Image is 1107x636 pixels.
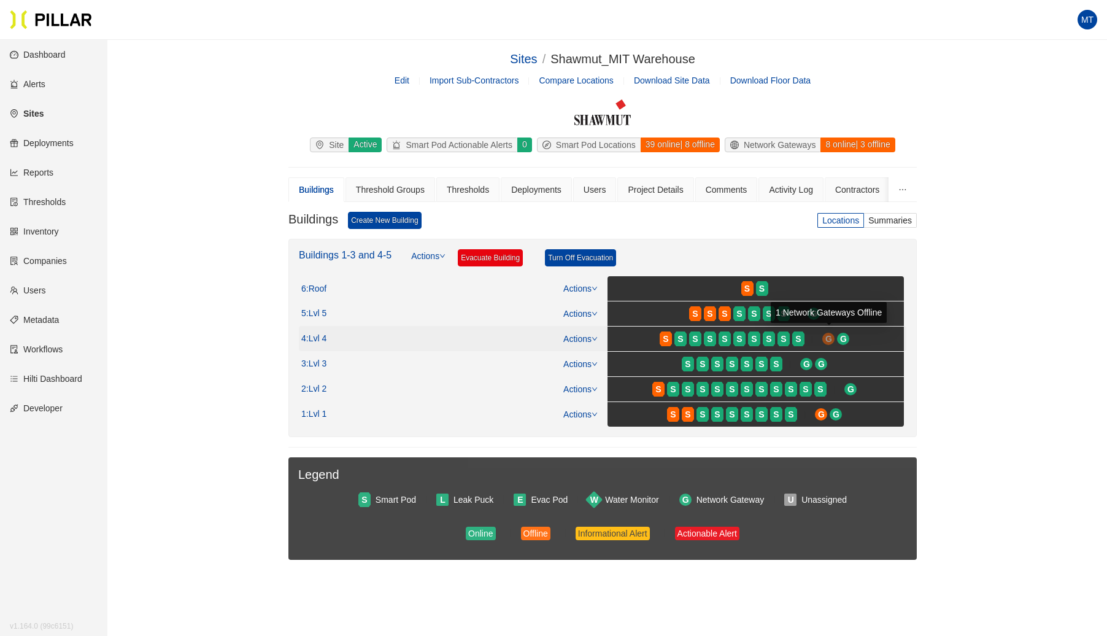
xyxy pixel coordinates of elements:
[584,183,606,196] div: Users
[517,138,532,152] div: 0
[781,332,786,346] span: S
[640,138,720,152] div: 39 online | 8 offline
[538,138,641,152] div: Smart Pod Locations
[458,249,523,266] a: Evacuate Building
[730,76,811,85] span: Download Floor Data
[592,336,598,342] span: down
[356,183,425,196] div: Threshold Groups
[670,382,676,396] span: S
[714,408,720,421] span: S
[545,249,616,266] a: Turn Off Evacuation
[10,79,45,89] a: alertAlerts
[348,212,421,229] a: Create New Building
[759,282,765,295] span: S
[578,527,647,540] div: Informational Alert
[10,403,63,413] a: apiDeveloper
[306,333,326,344] span: : Lvl 4
[563,384,598,394] a: Actions
[10,344,63,354] a: auditWorkflows
[395,76,409,85] a: Edit
[788,408,793,421] span: S
[592,411,598,417] span: down
[542,141,556,149] span: compass
[301,308,326,319] div: 5
[722,332,727,346] span: S
[10,256,67,266] a: solutionCompanies
[523,527,548,540] div: Offline
[510,52,537,66] a: Sites
[706,183,747,196] div: Comments
[511,183,561,196] div: Deployments
[729,408,735,421] span: S
[758,382,764,396] span: S
[729,382,735,396] span: S
[795,332,801,346] span: S
[729,357,735,371] span: S
[411,249,445,276] a: Actions
[542,52,546,66] span: /
[301,384,326,395] div: 2
[817,382,823,396] span: S
[439,253,445,259] span: down
[563,334,598,344] a: Actions
[306,384,326,395] span: : Lvl 2
[818,408,825,421] span: G
[714,357,720,371] span: S
[685,408,690,421] span: S
[744,382,749,396] span: S
[766,332,771,346] span: S
[818,357,825,371] span: G
[692,332,698,346] span: S
[301,409,326,420] div: 1
[288,212,338,229] h3: Buildings
[10,315,59,325] a: tagMetadata
[563,309,598,319] a: Actions
[628,183,683,196] div: Project Details
[803,357,810,371] span: G
[299,250,391,260] a: Buildings 1-3 and 4-5
[306,409,326,420] span: : Lvl 1
[299,183,334,196] div: Buildings
[306,359,326,370] span: : Lvl 3
[592,361,598,367] span: down
[563,409,598,419] a: Actions
[1081,10,1093,29] span: MT
[751,307,757,320] span: S
[722,307,727,320] span: S
[725,138,820,152] div: Network Gateways
[730,141,744,149] span: global
[655,382,661,396] span: S
[10,197,66,207] a: exceptionThresholds
[700,408,705,421] span: S
[10,10,92,29] img: Pillar Technologies
[771,302,887,323] div: 1 Network Gateways Offline
[10,285,46,295] a: teamUsers
[315,141,329,149] span: environment
[822,215,859,225] span: Locations
[301,284,326,295] div: 6
[430,76,519,85] span: Import Sub-Contractors
[682,493,689,506] span: G
[10,374,82,384] a: barsHilti Dashboard
[531,493,568,506] div: Evac Pod
[847,382,854,396] span: G
[663,332,668,346] span: S
[825,332,832,346] span: G
[670,408,676,421] span: S
[707,332,712,346] span: S
[453,493,493,506] div: Leak Puck
[10,138,74,148] a: giftDeployments
[692,307,698,320] span: S
[384,138,534,152] a: alertSmart Pod Actionable Alerts0
[696,493,764,506] div: Network Gateway
[889,177,917,202] button: ellipsis
[769,183,813,196] div: Activity Log
[550,50,695,69] div: Shawmut_MIT Warehouse
[758,408,764,421] span: S
[744,282,750,295] span: S
[773,408,779,421] span: S
[835,183,879,196] div: Contractors
[685,357,690,371] span: S
[392,141,406,149] span: alert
